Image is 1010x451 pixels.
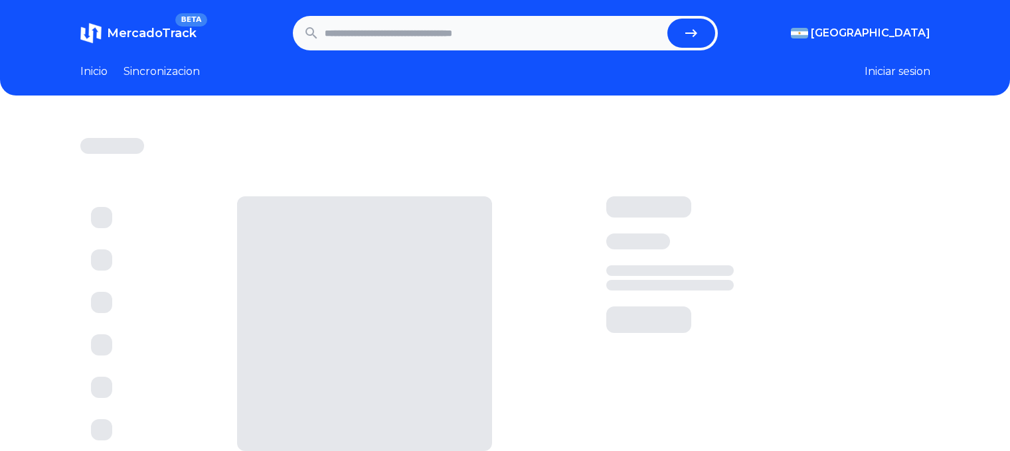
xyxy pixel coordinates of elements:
[175,13,207,27] span: BETA
[107,26,197,40] span: MercadoTrack
[791,28,808,38] img: Argentina
[80,23,102,44] img: MercadoTrack
[865,64,930,80] button: Iniciar sesion
[80,23,197,44] a: MercadoTrackBETA
[124,64,200,80] a: Sincronizacion
[80,64,108,80] a: Inicio
[811,25,930,41] span: [GEOGRAPHIC_DATA]
[791,25,930,41] button: [GEOGRAPHIC_DATA]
